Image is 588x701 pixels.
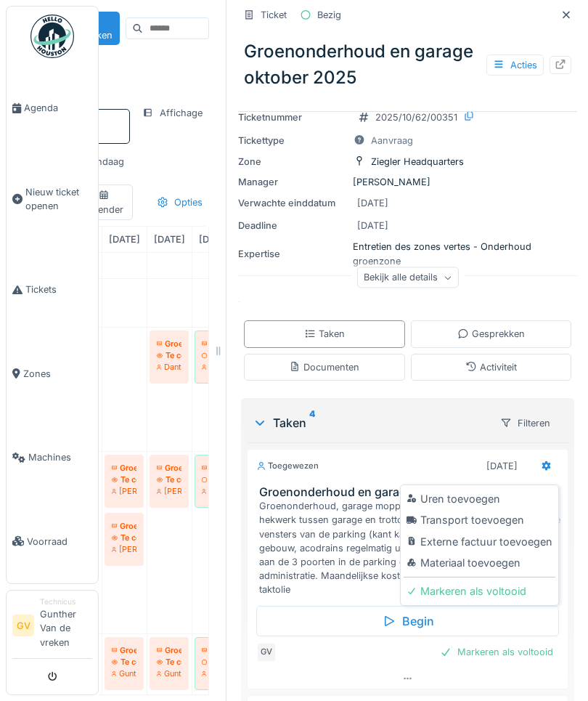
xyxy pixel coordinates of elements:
[157,485,181,497] div: [PERSON_NAME]
[457,327,525,341] div: Gesprekken
[256,606,559,636] div: Begin
[256,460,319,472] div: Toegewezen
[259,485,562,499] h3: Groenonderhoud en garage oktober 2025
[28,450,92,464] span: Machines
[261,8,287,22] div: Ticket
[357,267,459,288] div: Bekijk alle details
[202,656,226,668] div: Bezig
[202,668,226,679] div: Gunther Van de vreken
[238,33,577,97] div: Groenonderhoud en garage oktober 2025
[202,462,226,474] div: Administratie, opkuis hangar, diversen oktober 2025
[304,327,345,341] div: Taken
[256,642,277,662] div: GV
[202,485,226,497] div: [PERSON_NAME]
[157,361,181,373] div: Danthé De maeseneer
[30,15,74,58] img: Badge_color-CXgf-gQk.svg
[12,615,34,636] li: GV
[404,509,555,531] div: Transport toevoegen
[238,134,347,147] div: Tickettype
[157,474,181,485] div: Te controleren
[494,413,557,434] div: Filteren
[23,367,92,381] span: Zones
[157,668,181,679] div: Gunther Van de vreken
[404,531,555,553] div: Externe factuur toevoegen
[157,644,181,656] div: Groenonderhoud Blok A30 en C13 - oktober 2025
[112,543,136,555] div: [PERSON_NAME]
[238,175,571,189] div: [PERSON_NAME]
[40,596,92,607] div: Technicus
[105,230,144,249] a: 30 september 2025
[80,152,130,171] div: Vandaag
[404,552,555,574] div: Materiaal toevoegen
[404,580,555,602] div: Markeren als voltooid
[238,110,347,124] div: Ticketnummer
[202,338,226,349] div: Administratie, opkuis hangar, diversen oktober 2025
[253,414,488,431] div: Taken
[375,110,457,124] div: 2025/10/62/00351
[25,185,92,213] span: Nieuw ticket openen
[112,532,136,543] div: Te controleren
[150,192,209,213] div: Opties
[202,644,226,656] div: Administratie, opkuis hangar, diversen oktober 2025
[238,247,347,261] div: Expertise
[81,188,126,216] div: Kalender
[112,462,136,474] div: Groenonderhoud 2 x per maand vanaf mei tot en met oktober
[202,361,226,373] div: Danthé De maeseneer
[434,642,559,662] div: Markeren als voltooid
[202,349,226,361] div: Bezig
[404,488,555,510] div: Uren toevoegen
[157,338,181,349] div: Groenonderhoud Blok A30 en C13 - oktober 2025
[357,196,388,210] div: [DATE]
[238,175,347,189] div: Manager
[357,219,388,232] div: [DATE]
[238,219,347,232] div: Deadline
[259,499,562,596] div: Groenonderhoud, garage moppen, bladeren wegblazen van het hekwerk tussen garage en trottoir, spin...
[486,54,544,76] div: Acties
[27,535,92,548] span: Voorraad
[202,474,226,485] div: Bezig
[112,485,136,497] div: [PERSON_NAME]
[157,462,181,474] div: Groenonderhoud Blok A30 en C13 - oktober 2025
[112,668,136,679] div: Gunther Van de vreken
[150,230,189,249] a: 1 oktober 2025
[289,360,359,374] div: Documenten
[24,101,92,115] span: Agenda
[157,656,181,668] div: Te controleren
[112,644,136,656] div: Groenonderhoud 2 x per maand vanaf mei tot en met oktober
[317,8,341,22] div: Bezig
[465,360,517,374] div: Activiteit
[309,414,315,431] sup: 4
[195,230,234,249] a: 2 oktober 2025
[112,656,136,668] div: Te controleren
[238,240,571,267] div: Entretien des zones vertes - Onderhoud groenzone
[486,459,518,473] div: [DATE]
[40,596,92,655] li: Gunther Van de vreken
[112,474,136,485] div: Te controleren
[371,134,413,147] div: Aanvraag
[238,196,347,210] div: Verwachte einddatum
[112,520,136,532] div: Groenonderhoud 2 x per maand vanaf mei tot en met oktober
[136,102,209,123] div: Affichage
[238,155,347,169] div: Zone
[25,283,92,296] span: Tickets
[371,155,464,169] div: Ziegler Headquarters
[157,349,181,361] div: Te controleren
